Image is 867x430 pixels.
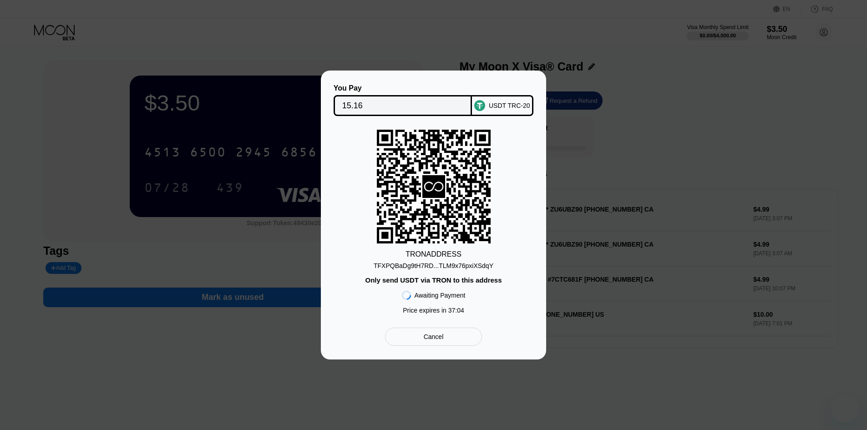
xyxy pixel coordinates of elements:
div: Cancel [424,333,444,341]
div: TFXPQBaDg9tH7RD...TLM9x76pxiXSdqY [374,258,493,269]
div: TFXPQBaDg9tH7RD...TLM9x76pxiXSdqY [374,262,493,269]
div: You PayUSDT TRC-20 [335,84,532,116]
div: You Pay [334,84,472,92]
div: Price expires in [403,307,464,314]
div: Awaiting Payment [415,292,466,299]
span: 37 : 04 [448,307,464,314]
div: USDT TRC-20 [489,102,530,109]
div: Cancel [385,328,482,346]
div: Only send USDT via TRON to this address [365,276,502,284]
div: TRON ADDRESS [406,250,461,258]
iframe: Button to launch messaging window [831,394,860,423]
